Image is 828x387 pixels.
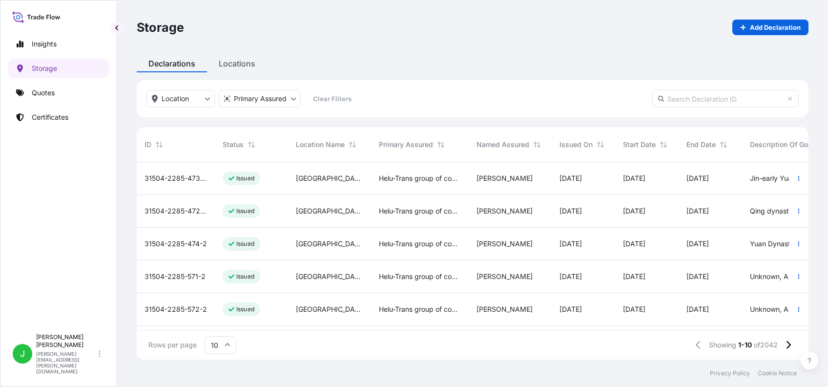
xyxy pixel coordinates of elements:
p: Clear Filters [313,94,352,104]
span: Showing [709,340,736,350]
span: [DATE] [559,239,582,249]
button: Sort [347,139,358,150]
span: [DATE] [623,206,645,216]
p: Storage [32,64,57,73]
p: Location [162,94,189,104]
span: [DATE] [559,272,582,281]
span: End Date [686,140,716,150]
button: Sort [435,139,447,150]
a: Storage [8,59,109,78]
a: Cookie Notice [758,369,797,377]
span: [DATE] [686,173,709,183]
p: Add Declaration [750,22,801,32]
span: [PERSON_NAME] [476,239,533,249]
span: [PERSON_NAME] [476,206,533,216]
button: distributor Filter options [219,90,301,107]
span: Helu-Trans group of companies and their subsidiaries [379,272,461,281]
p: Issued [236,207,254,215]
span: [GEOGRAPHIC_DATA] [296,304,363,314]
input: Search Declaration ID [652,90,799,107]
a: Privacy Policy [710,369,750,377]
p: Storage [137,20,184,35]
a: Certificates [8,107,109,127]
p: Issued [236,305,254,313]
div: Locations [207,55,267,72]
span: [DATE] [623,304,645,314]
span: Helu-Trans group of companies and their subsidiaries [379,206,461,216]
span: ID [145,140,151,150]
span: Status [223,140,244,150]
span: 31504-2285-571-2 [145,272,206,281]
span: Primary Assured [379,140,433,150]
span: [DATE] [559,304,582,314]
span: [PERSON_NAME] [476,304,533,314]
span: [DATE] [686,239,709,249]
span: J [20,349,25,359]
span: Start Date [623,140,656,150]
span: 1-10 [738,340,752,350]
a: Add Declaration [732,20,808,35]
span: [DATE] [623,239,645,249]
span: Issued On [559,140,593,150]
a: Insights [8,34,109,54]
span: [DATE] [686,304,709,314]
span: 31504-2285-572-2 [145,304,207,314]
p: Quotes [32,88,55,98]
span: [DATE] [686,206,709,216]
span: [DATE] [623,173,645,183]
p: Issued [236,273,254,280]
span: [GEOGRAPHIC_DATA] [296,173,363,183]
span: Helu-Trans group of companies and their subsidiaries [379,239,461,249]
p: Issued [236,174,254,182]
button: Sort [153,139,165,150]
span: [DATE] [559,173,582,183]
p: [PERSON_NAME][EMAIL_ADDRESS][PERSON_NAME][DOMAIN_NAME] [36,351,97,374]
button: Sort [595,139,606,150]
p: Issued [236,240,254,248]
span: [PERSON_NAME] [476,173,533,183]
button: Sort [658,139,669,150]
span: 31504-2285-473-2 [145,173,207,183]
span: Location Name [296,140,345,150]
span: Named Assured [476,140,529,150]
span: [DATE] [686,272,709,281]
div: Declarations [137,55,207,72]
span: 31504-2285-472-2 [145,206,207,216]
span: Description of Goods [750,140,820,150]
button: Clear Filters [305,91,359,107]
span: [GEOGRAPHIC_DATA] [296,239,363,249]
span: of 2042 [754,340,778,350]
span: Helu-Trans group of companies and their subsidiaries [379,173,461,183]
button: location Filter options [146,90,215,107]
span: [GEOGRAPHIC_DATA] [296,206,363,216]
button: Sort [246,139,257,150]
button: Sort [531,139,543,150]
span: [GEOGRAPHIC_DATA] [296,272,363,281]
button: Sort [718,139,729,150]
p: Primary Assured [234,94,287,104]
span: [DATE] [623,272,645,281]
p: [PERSON_NAME] [PERSON_NAME] [36,333,97,349]
span: 31504-2285-474-2 [145,239,207,249]
p: Insights [32,39,57,49]
a: Quotes [8,83,109,103]
span: [DATE] [559,206,582,216]
p: Certificates [32,112,68,122]
span: Helu-Trans group of companies and their subsidiaries [379,304,461,314]
span: [PERSON_NAME] [476,272,533,281]
span: Rows per page [148,340,197,350]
